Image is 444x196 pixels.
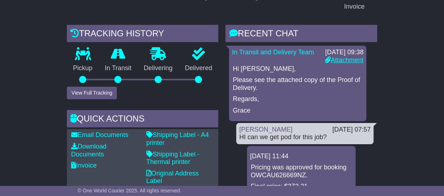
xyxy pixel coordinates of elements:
a: Shipping Label - A4 printer [146,131,209,146]
a: Email Documents [71,131,128,138]
p: Regards, [233,95,363,103]
a: Shipping Label - Thermal printer [146,151,200,166]
p: In Transit [99,64,137,72]
button: View Full Tracking [67,87,117,99]
div: HI can we get pod for this job? [239,133,371,141]
a: In Transit and Delivery Team [232,49,314,56]
div: [DATE] 09:38 [325,49,363,56]
a: Original Address Label [146,170,199,185]
p: Pricing was approved for booking OWCAU626669NZ. [251,164,352,179]
p: Final price: $373.21. [251,183,352,191]
p: Please see the attached copy of the Proof of Delivery. [233,76,363,92]
div: RECENT CHAT [225,25,377,44]
p: Delivering [138,64,179,72]
a: Download Documents [71,143,106,158]
span: © One World Courier 2025. All rights reserved. [78,188,182,193]
a: Invoice [71,162,97,169]
p: Hi [PERSON_NAME], [233,65,363,73]
p: Delivered [179,64,218,72]
p: Grace [233,107,363,115]
div: Tracking history [67,25,219,44]
div: [DATE] 11:44 [250,152,353,160]
a: Attachment [325,56,363,64]
div: Quick Actions [67,110,219,129]
a: [PERSON_NAME] [239,126,292,133]
div: [DATE] 07:57 [332,126,371,134]
p: Pickup [67,64,99,72]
